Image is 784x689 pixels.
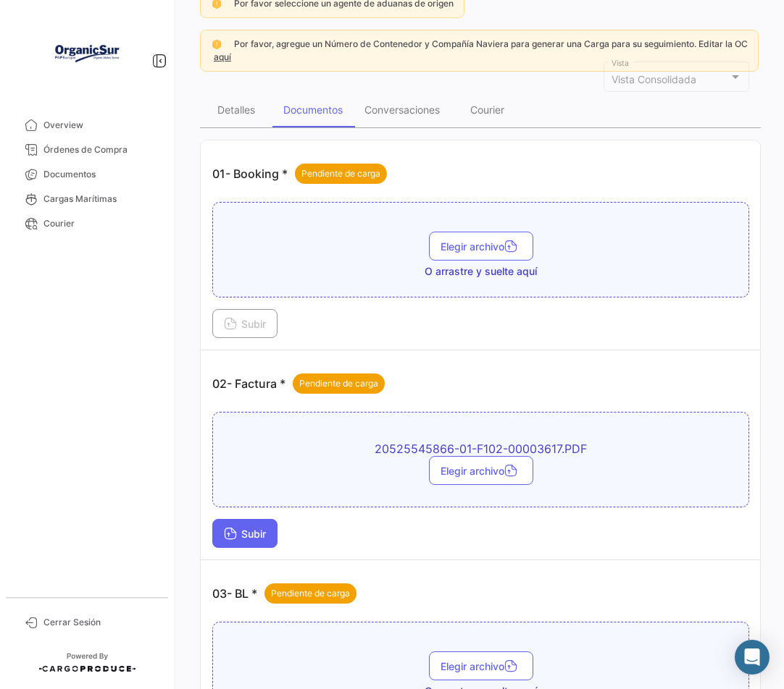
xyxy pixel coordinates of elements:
span: Cerrar Sesión [43,616,157,629]
span: Subir [224,528,266,540]
span: Elegir archivo [441,660,522,672]
div: Courier [470,103,504,116]
span: Pendiente de carga [271,587,350,600]
button: Subir [212,519,278,548]
span: Vista Consolidada [612,73,696,85]
span: Pendiente de carga [301,167,380,180]
span: Cargas Marítimas [43,193,157,206]
span: O arrastre y suelte aquí [425,264,537,279]
button: Elegir archivo [429,456,533,485]
div: Documentos [283,103,343,116]
div: Detalles [217,103,255,116]
span: Pendiente de carga [299,377,378,390]
span: Courier [43,217,157,230]
button: Subir [212,309,278,338]
a: Documentos [12,162,162,187]
div: Abrir Intercom Messenger [735,640,770,675]
a: Cargas Marítimas [12,187,162,211]
span: Por favor, agregue un Número de Contenedor y Compañía Naviera para generar una Carga para su segu... [234,38,748,49]
div: Conversaciones [364,103,440,116]
a: aquí [211,51,234,62]
a: Overview [12,113,162,138]
button: Elegir archivo [429,232,533,261]
span: Elegir archivo [441,240,522,253]
span: Documentos [43,168,157,181]
span: Overview [43,119,157,132]
button: Elegir archivo [429,651,533,680]
img: Logo+OrganicSur.png [51,17,123,90]
p: 03- BL * [212,583,356,604]
a: Órdenes de Compra [12,138,162,162]
a: Courier [12,211,162,236]
p: 01- Booking * [212,164,387,184]
p: 02- Factura * [212,373,385,394]
span: Subir [224,318,266,330]
span: Órdenes de Compra [43,143,157,156]
span: Elegir archivo [441,465,522,477]
span: 20525545866-01-F102-00003617.PDF [228,441,735,456]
